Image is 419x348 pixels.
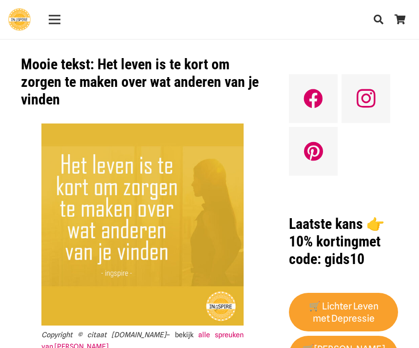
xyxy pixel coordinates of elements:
[41,330,166,339] em: Copyright © citaat [DOMAIN_NAME]
[289,74,338,123] a: Facebook
[289,215,384,250] strong: Laatste kans 👉 10% korting
[21,56,265,108] h1: Mooie tekst: Het leven is te kort om zorgen te maken over wat anderen van je vinden
[289,293,398,332] a: 🛒 Lichter Leven met Depressie
[8,8,31,31] a: Ingspire - het zingevingsplatform met de mooiste spreuken en gouden inzichten over het leven
[368,8,389,31] a: Zoeken
[289,127,338,176] a: Pinterest
[309,301,379,324] strong: 🛒 Lichter Leven met Depressie
[289,215,398,268] h1: met code: gids10
[41,330,193,339] span: – bekijk
[342,74,390,123] a: Instagram
[42,7,67,32] a: Menu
